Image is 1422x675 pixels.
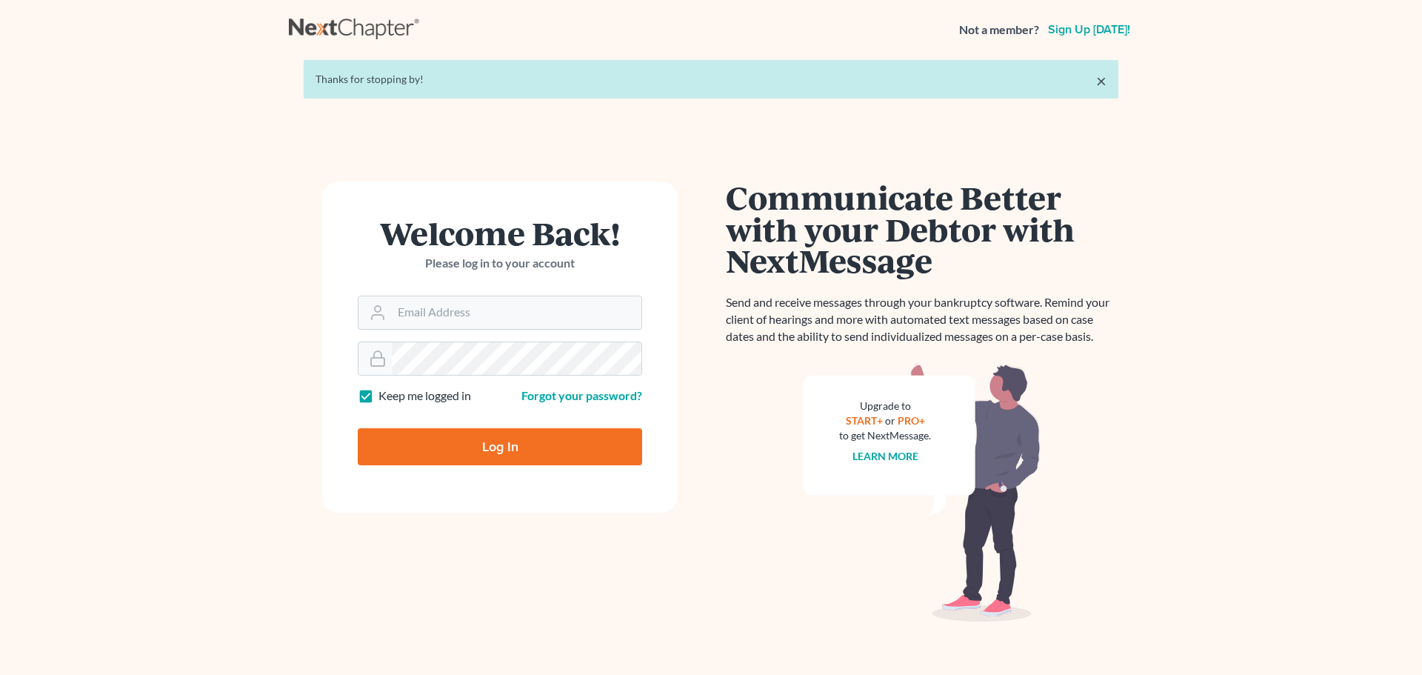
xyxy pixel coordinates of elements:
a: Forgot your password? [521,388,642,402]
a: PRO+ [898,414,925,427]
a: × [1096,72,1106,90]
input: Email Address [392,296,641,329]
div: Upgrade to [839,399,931,413]
input: Log In [358,428,642,465]
h1: Welcome Back! [358,217,642,249]
a: Sign up [DATE]! [1045,24,1133,36]
p: Send and receive messages through your bankruptcy software. Remind your client of hearings and mo... [726,294,1118,345]
img: nextmessage_bg-59042aed3d76b12b5cd301f8e5b87938c9018125f34e5fa2b7a6b67550977c72.svg [804,363,1041,622]
p: Please log in to your account [358,255,642,272]
strong: Not a member? [959,21,1039,39]
a: Learn more [852,450,918,462]
span: or [885,414,895,427]
h1: Communicate Better with your Debtor with NextMessage [726,182,1118,276]
div: to get NextMessage. [839,428,931,443]
a: START+ [846,414,883,427]
div: Thanks for stopping by! [316,72,1106,87]
label: Keep me logged in [378,388,471,405]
